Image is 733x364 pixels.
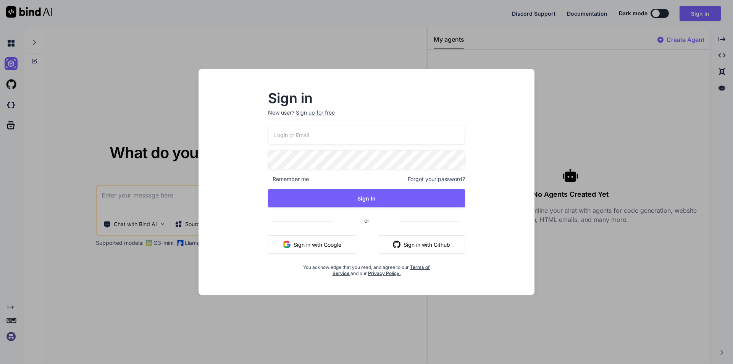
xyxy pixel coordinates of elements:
div: You acknowledge that you read, and agree to our and our [301,260,432,277]
input: Login or Email [268,126,465,144]
button: Sign in with Github [378,235,465,254]
button: Sign in with Google [268,235,356,254]
img: github [393,241,400,248]
img: google [283,241,291,248]
a: Privacy Policy. [368,270,401,276]
div: Sign up for free [296,109,335,116]
span: or [334,211,400,230]
h2: Sign in [268,92,465,104]
button: Sign In [268,189,465,207]
p: New user? [268,109,465,126]
span: Remember me [268,175,309,183]
span: Forgot your password? [408,175,465,183]
a: Terms of Service [333,264,430,276]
